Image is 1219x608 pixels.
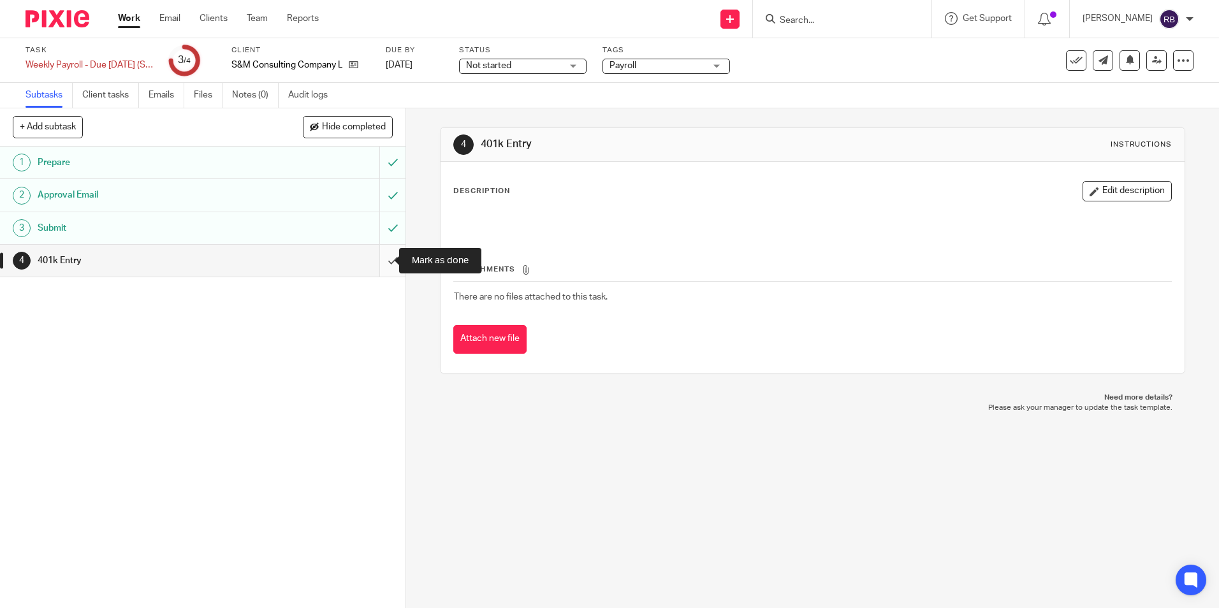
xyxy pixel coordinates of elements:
[26,10,89,27] img: Pixie
[13,116,83,138] button: + Add subtask
[602,45,730,55] label: Tags
[26,59,153,71] div: Weekly Payroll - Due Wednesday (S&amp;M)
[453,186,510,196] p: Description
[13,187,31,205] div: 2
[184,57,191,64] small: /4
[386,61,412,69] span: [DATE]
[247,12,268,25] a: Team
[778,15,893,27] input: Search
[481,138,840,151] h1: 401k Entry
[459,45,587,55] label: Status
[322,122,386,133] span: Hide completed
[231,59,342,71] p: S&M Consulting Company LLC
[454,266,515,273] span: Attachments
[26,83,73,108] a: Subtasks
[454,293,608,301] span: There are no files attached to this task.
[609,61,636,70] span: Payroll
[453,403,1172,413] p: Please ask your manager to update the task template.
[453,325,527,354] button: Attach new file
[963,14,1012,23] span: Get Support
[38,153,257,172] h1: Prepare
[303,116,393,138] button: Hide completed
[288,83,337,108] a: Audit logs
[178,53,191,68] div: 3
[13,252,31,270] div: 4
[26,45,153,55] label: Task
[386,45,443,55] label: Due by
[38,251,257,270] h1: 401k Entry
[26,59,153,71] div: Weekly Payroll - Due [DATE] (S&M)
[453,134,474,155] div: 4
[232,83,279,108] a: Notes (0)
[453,393,1172,403] p: Need more details?
[13,154,31,171] div: 1
[149,83,184,108] a: Emails
[200,12,228,25] a: Clients
[38,219,257,238] h1: Submit
[1083,12,1153,25] p: [PERSON_NAME]
[13,219,31,237] div: 3
[159,12,180,25] a: Email
[287,12,319,25] a: Reports
[38,185,257,205] h1: Approval Email
[194,83,223,108] a: Files
[1083,181,1172,201] button: Edit description
[82,83,139,108] a: Client tasks
[231,45,370,55] label: Client
[1159,9,1179,29] img: svg%3E
[466,61,511,70] span: Not started
[1111,140,1172,150] div: Instructions
[118,12,140,25] a: Work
